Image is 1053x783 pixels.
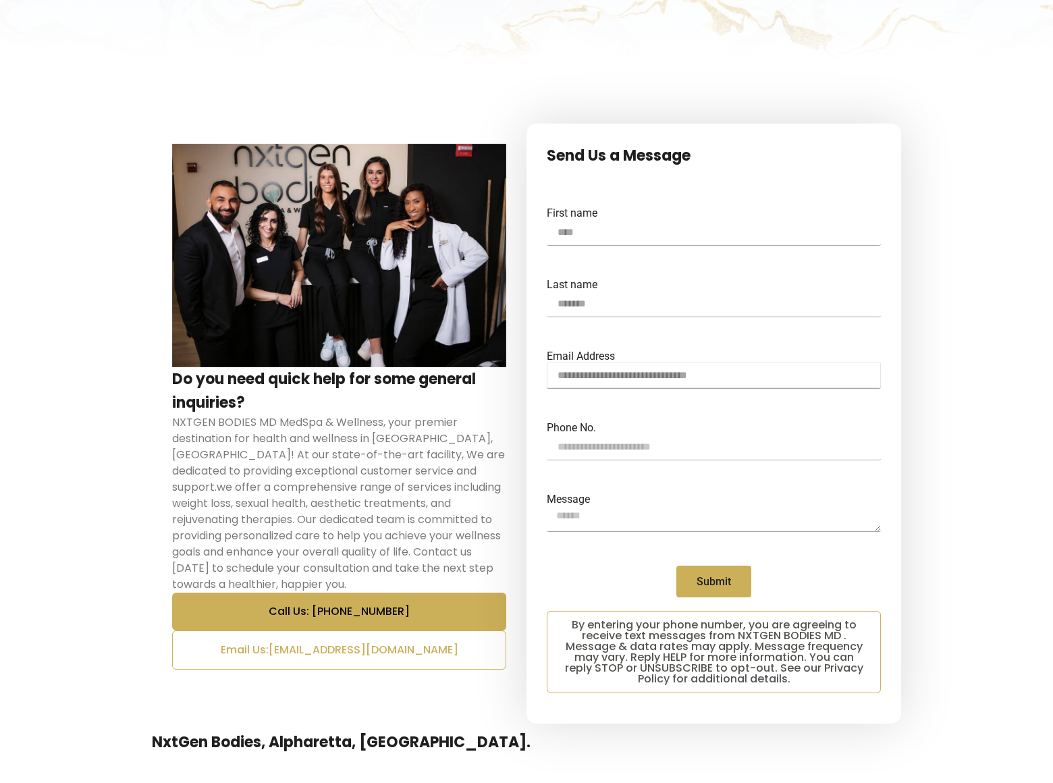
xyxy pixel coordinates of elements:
label: Phone No. [547,423,596,433]
h2: Do you need quick help for some general inquiries? [172,367,506,414]
button: Submit [676,566,751,597]
form: Contact Us Form [547,208,881,631]
span: Email Us: [EMAIL_ADDRESS][DOMAIN_NAME] [221,645,458,655]
a: Email Us:[EMAIL_ADDRESS][DOMAIN_NAME] [194,631,485,669]
h2: NxtGen Bodies, Alpharetta, [GEOGRAPHIC_DATA]. [152,730,901,754]
h2: Send Us a Message [547,144,881,167]
label: Message [547,494,590,505]
span: Call Us: [PHONE_NUMBER] [269,606,410,617]
a: By entering your phone number, you are agreeing to receive text messages from NXTGEN BODIES MD . ... [547,612,880,693]
span: By entering your phone number, you are agreeing to receive text messages from NXTGEN BODIES MD . ... [564,620,864,684]
label: Last name [547,279,597,290]
div: NXTGEN BODIES MD MedSpa & Wellness, your premier destination for health and wellness in [GEOGRAPH... [172,414,506,593]
label: Email Address [547,351,615,362]
a: Call Us: [PHONE_NUMBER] [242,593,437,630]
span: Submit [697,576,731,587]
label: First name [547,208,597,219]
